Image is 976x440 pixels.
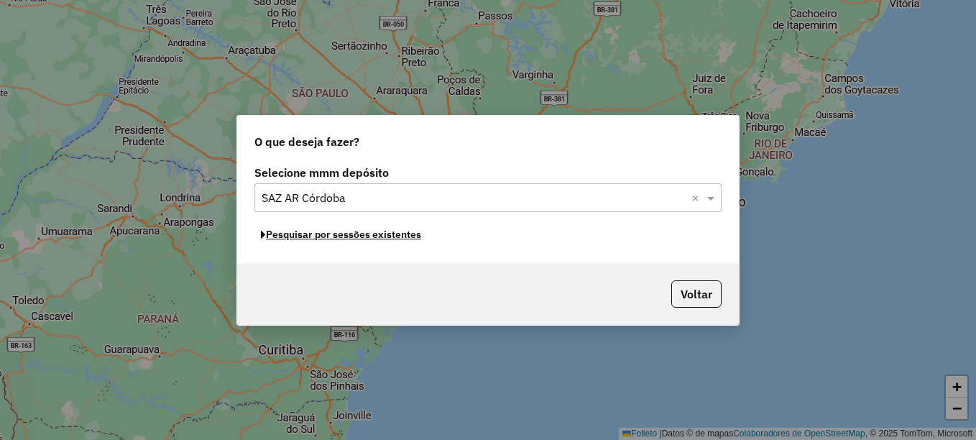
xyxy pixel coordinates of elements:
span: O que deseja fazer? [254,133,359,150]
button: Voltar [671,280,722,308]
button: Pesquisar por sessões existentes [254,224,428,246]
span: Clear all [691,189,704,206]
font: Pesquisar por sessões existentes [266,228,421,241]
label: Selecione mmm depósito [254,164,722,181]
